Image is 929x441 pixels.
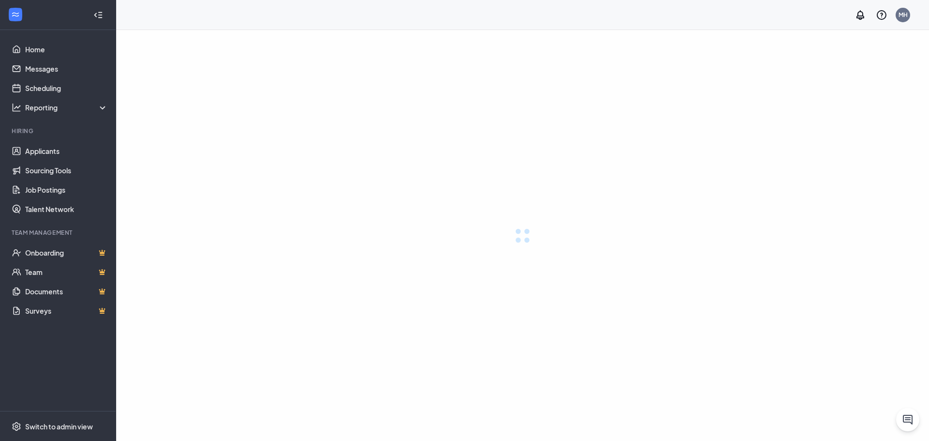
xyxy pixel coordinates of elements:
[11,10,20,19] svg: WorkstreamLogo
[12,103,21,112] svg: Analysis
[25,161,108,180] a: Sourcing Tools
[12,422,21,431] svg: Settings
[25,199,108,219] a: Talent Network
[25,282,108,301] a: DocumentsCrown
[854,9,866,21] svg: Notifications
[25,103,108,112] div: Reporting
[25,422,93,431] div: Switch to admin view
[25,141,108,161] a: Applicants
[902,414,914,426] svg: ChatActive
[25,180,108,199] a: Job Postings
[25,59,108,78] a: Messages
[93,10,103,20] svg: Collapse
[896,408,919,431] button: ChatActive
[25,243,108,262] a: OnboardingCrown
[876,9,887,21] svg: QuestionInfo
[12,127,106,135] div: Hiring
[12,228,106,237] div: Team Management
[899,11,908,19] div: MH
[25,40,108,59] a: Home
[25,262,108,282] a: TeamCrown
[25,301,108,320] a: SurveysCrown
[25,78,108,98] a: Scheduling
